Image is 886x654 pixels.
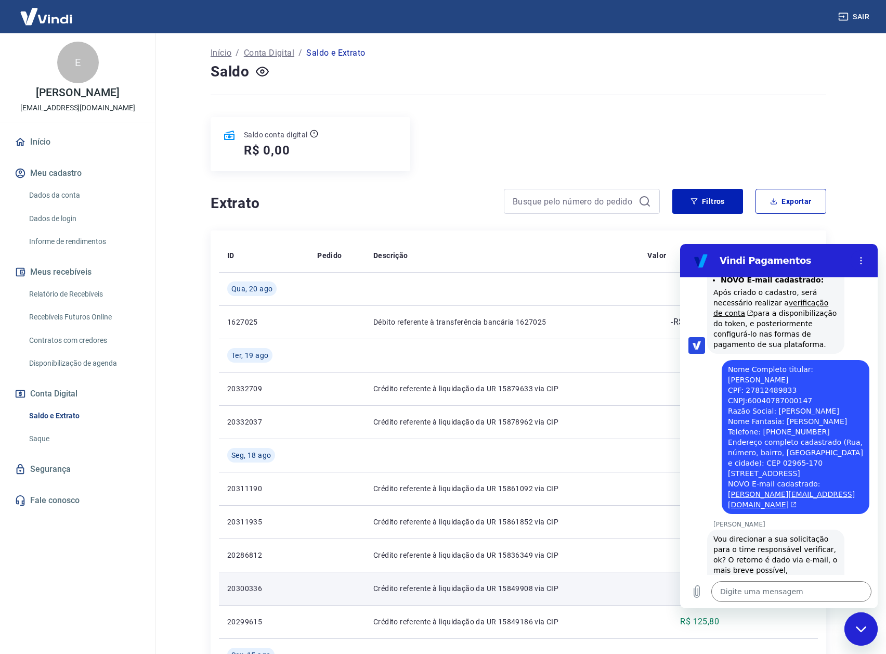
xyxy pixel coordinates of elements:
[244,130,308,140] p: Saldo conta digital
[20,102,135,113] p: [EMAIL_ADDRESS][DOMAIN_NAME]
[12,1,80,32] img: Vindi
[25,306,143,328] a: Recebíveis Futuros Online
[373,583,631,594] p: Crédito referente à liquidação da UR 15849908 via CIP
[671,316,719,328] p: -R$ 3.010,85
[227,250,234,261] p: ID
[244,142,290,159] h5: R$ 0,00
[373,550,631,560] p: Crédito referente à liquidação da UR 15836349 via CIP
[227,417,301,427] p: 20332037
[12,261,143,284] button: Meus recebíveis
[647,250,666,261] p: Valor
[680,244,878,608] iframe: Janela de mensagens
[12,162,143,185] button: Meu cadastro
[373,250,408,261] p: Descrição
[844,612,878,646] iframe: Botão para abrir a janela de mensagens, conversa em andamento
[12,382,143,405] button: Conta Digital
[680,615,719,628] p: R$ 125,80
[755,189,826,214] button: Exportar
[25,231,143,252] a: Informe de rendimentos
[317,250,342,261] p: Pedido
[211,47,231,59] a: Início
[244,47,294,59] a: Conta Digital
[373,483,631,494] p: Crédito referente à liquidação da UR 15861092 via CIP
[12,458,143,481] a: Segurança
[373,617,631,627] p: Crédito referente à liquidação da UR 15849186 via CIP
[227,317,301,327] p: 1627025
[36,87,119,98] p: [PERSON_NAME]
[231,284,272,294] span: Qua, 20 ago
[227,383,301,394] p: 20332709
[236,47,239,59] p: /
[373,317,631,327] p: Débito referente à transferência bancária 1627025
[12,131,143,153] a: Início
[25,284,143,305] a: Relatório de Recebíveis
[231,450,271,460] span: Seg, 18 ago
[373,383,631,394] p: Crédito referente à liquidação da UR 15879633 via CIP
[25,353,143,374] a: Disponibilização de agenda
[57,42,99,83] div: E
[25,185,143,206] a: Dados da conta
[227,583,301,594] p: 20300336
[227,517,301,527] p: 20311935
[25,208,143,229] a: Dados de login
[25,405,143,427] a: Saldo e Extrato
[836,7,874,27] button: Sair
[373,417,631,427] p: Crédito referente à liquidação da UR 15878962 via CIP
[231,350,268,361] span: Ter, 19 ago
[211,193,491,214] h4: Extrato
[12,489,143,512] a: Fale conosco
[227,617,301,627] p: 20299615
[25,428,143,450] a: Saque
[227,550,301,560] p: 20286812
[373,517,631,527] p: Crédito referente à liquidação da UR 15861852 via CIP
[25,330,143,351] a: Contratos com credores
[672,189,743,214] button: Filtros
[227,483,301,494] p: 20311190
[306,47,365,59] p: Saldo e Extrato
[211,61,250,82] h4: Saldo
[298,47,302,59] p: /
[513,194,634,209] input: Busque pelo número do pedido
